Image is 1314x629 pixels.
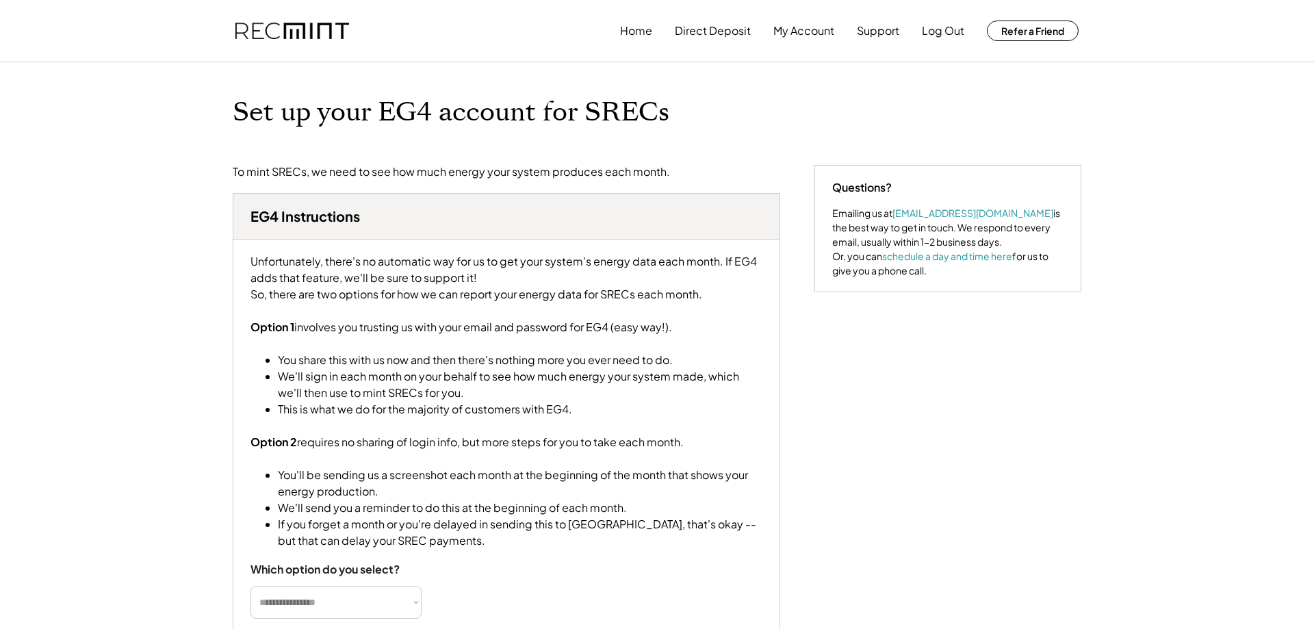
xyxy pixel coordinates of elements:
[233,97,794,129] h1: Set up your EG4 account for SRECs
[773,17,834,44] button: My Account
[278,368,762,401] li: We'll sign in each month on your behalf to see how much energy your system made, which we'll then...
[882,250,1012,262] a: schedule a day and time here
[857,17,899,44] button: Support
[235,23,349,40] img: recmint-logotype%403x.png
[250,435,297,449] strong: Option 2
[278,500,762,516] li: We'll send you a reminder to do this at the beginning of each month.
[832,206,1064,278] div: Emailing us at is the best way to get in touch. We respond to every email, usually within 1-2 bus...
[892,207,1053,219] a: [EMAIL_ADDRESS][DOMAIN_NAME]
[250,563,400,577] div: Which option do you select?
[278,401,762,418] li: This is what we do for the majority of customers with EG4.
[675,17,751,44] button: Direct Deposit
[250,320,294,334] strong: Option 1
[832,179,892,196] div: Questions?
[233,165,670,179] div: To mint SRECs, we need to see how much energy your system produces each month.
[278,516,762,549] li: If you forget a month or you're delayed in sending this to [GEOGRAPHIC_DATA], that's okay -- but ...
[987,21,1079,41] button: Refer a Friend
[620,17,652,44] button: Home
[922,17,964,44] button: Log Out
[278,467,762,500] li: You'll be sending us a screenshot each month at the beginning of the month that shows your energy...
[278,352,762,368] li: You share this with us now and then there's nothing more you ever need to do.
[250,253,762,549] div: Unfortunately, there's no automatic way for us to get your system's energy data each month. If EG...
[250,207,360,225] h3: EG4 Instructions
